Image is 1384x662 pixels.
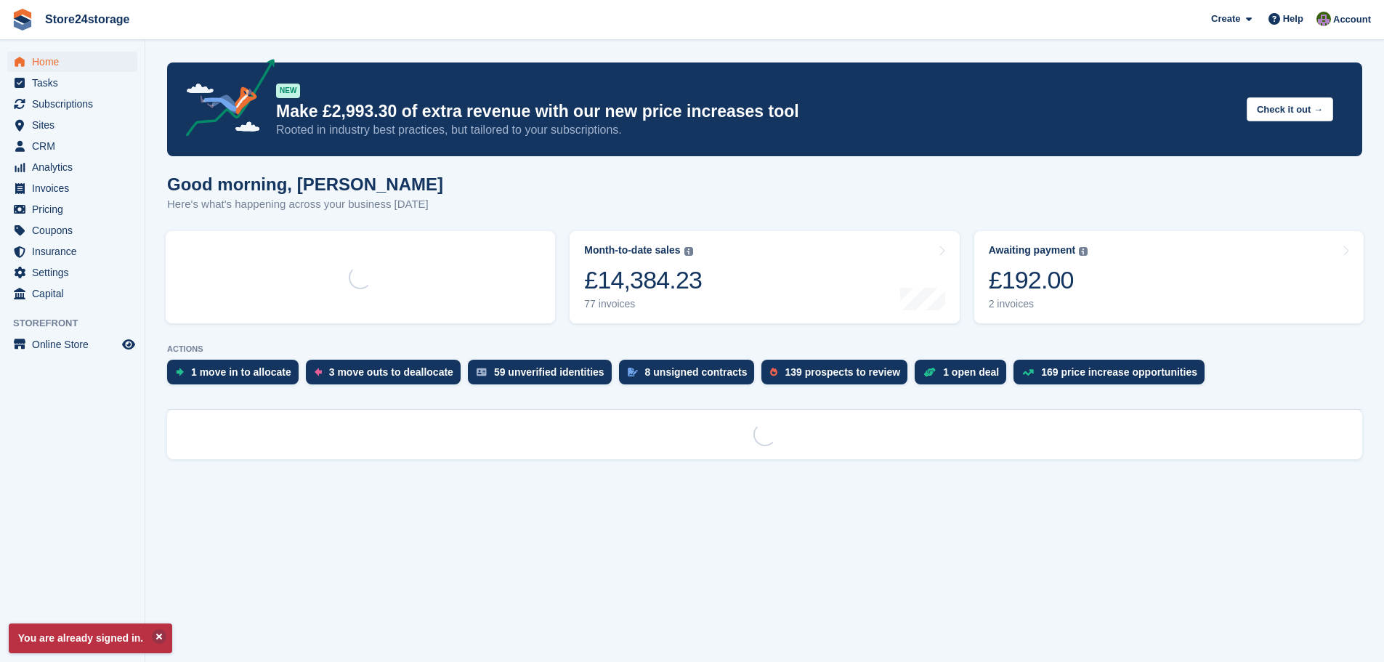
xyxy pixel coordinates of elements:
[191,366,291,378] div: 1 move in to allocate
[584,244,680,257] div: Month-to-date sales
[315,368,322,376] img: move_outs_to_deallocate_icon-f764333ba52eb49d3ac5e1228854f67142a1ed5810a6f6cc68b1a99e826820c5.svg
[120,336,137,353] a: Preview store
[1247,97,1333,121] button: Check it out →
[276,84,300,98] div: NEW
[7,334,137,355] a: menu
[7,157,137,177] a: menu
[7,199,137,219] a: menu
[276,122,1235,138] p: Rooted in industry best practices, but tailored to your subscriptions.
[7,52,137,72] a: menu
[9,623,172,653] p: You are already signed in.
[468,360,619,392] a: 59 unverified identities
[1013,360,1212,392] a: 169 price increase opportunities
[32,157,119,177] span: Analytics
[1079,247,1088,256] img: icon-info-grey-7440780725fd019a000dd9b08b2336e03edf1995a4989e88bcd33f0948082b44.svg
[32,178,119,198] span: Invoices
[32,52,119,72] span: Home
[167,174,443,194] h1: Good morning, [PERSON_NAME]
[989,298,1088,310] div: 2 invoices
[32,73,119,93] span: Tasks
[7,73,137,93] a: menu
[915,360,1013,392] a: 1 open deal
[306,360,468,392] a: 3 move outs to deallocate
[32,94,119,114] span: Subscriptions
[32,199,119,219] span: Pricing
[1041,366,1197,378] div: 169 price increase opportunities
[32,283,119,304] span: Capital
[770,368,777,376] img: prospect-51fa495bee0391a8d652442698ab0144808aea92771e9ea1ae160a38d050c398.svg
[32,334,119,355] span: Online Store
[628,368,638,376] img: contract_signature_icon-13c848040528278c33f63329250d36e43548de30e8caae1d1a13099fd9432cc5.svg
[7,241,137,262] a: menu
[989,244,1076,257] div: Awaiting payment
[32,136,119,156] span: CRM
[276,101,1235,122] p: Make £2,993.30 of extra revenue with our new price increases tool
[1316,12,1331,26] img: Jane Welch
[477,368,487,376] img: verify_identity-adf6edd0f0f0b5bbfe63781bf79b02c33cf7c696d77639b501bdc392416b5a36.svg
[13,316,145,331] span: Storefront
[684,247,693,256] img: icon-info-grey-7440780725fd019a000dd9b08b2336e03edf1995a4989e88bcd33f0948082b44.svg
[12,9,33,31] img: stora-icon-8386f47178a22dfd0bd8f6a31ec36ba5ce8667c1dd55bd0f319d3a0aa187defe.svg
[32,241,119,262] span: Insurance
[32,220,119,241] span: Coupons
[7,220,137,241] a: menu
[7,283,137,304] a: menu
[7,115,137,135] a: menu
[176,368,184,376] img: move_ins_to_allocate_icon-fdf77a2bb77ea45bf5b3d319d69a93e2d87916cf1d5bf7949dd705db3b84f3ca.svg
[494,366,604,378] div: 59 unverified identities
[584,265,702,295] div: £14,384.23
[174,59,275,142] img: price-adjustments-announcement-icon-8257ccfd72463d97f412b2fc003d46551f7dbcb40ab6d574587a9cd5c0d94...
[974,231,1364,323] a: Awaiting payment £192.00 2 invoices
[1022,369,1034,376] img: price_increase_opportunities-93ffe204e8149a01c8c9dc8f82e8f89637d9d84a8eef4429ea346261dce0b2c0.svg
[7,178,137,198] a: menu
[570,231,959,323] a: Month-to-date sales £14,384.23 77 invoices
[329,366,453,378] div: 3 move outs to deallocate
[39,7,136,31] a: Store24storage
[1211,12,1240,26] span: Create
[7,94,137,114] a: menu
[7,262,137,283] a: menu
[989,265,1088,295] div: £192.00
[32,115,119,135] span: Sites
[584,298,702,310] div: 77 invoices
[761,360,915,392] a: 139 prospects to review
[32,262,119,283] span: Settings
[167,360,306,392] a: 1 move in to allocate
[943,366,999,378] div: 1 open deal
[167,196,443,213] p: Here's what's happening across your business [DATE]
[167,344,1362,354] p: ACTIONS
[619,360,762,392] a: 8 unsigned contracts
[1333,12,1371,27] span: Account
[645,366,748,378] div: 8 unsigned contracts
[1283,12,1303,26] span: Help
[785,366,900,378] div: 139 prospects to review
[7,136,137,156] a: menu
[923,367,936,377] img: deal-1b604bf984904fb50ccaf53a9ad4b4a5d6e5aea283cecdc64d6e3604feb123c2.svg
